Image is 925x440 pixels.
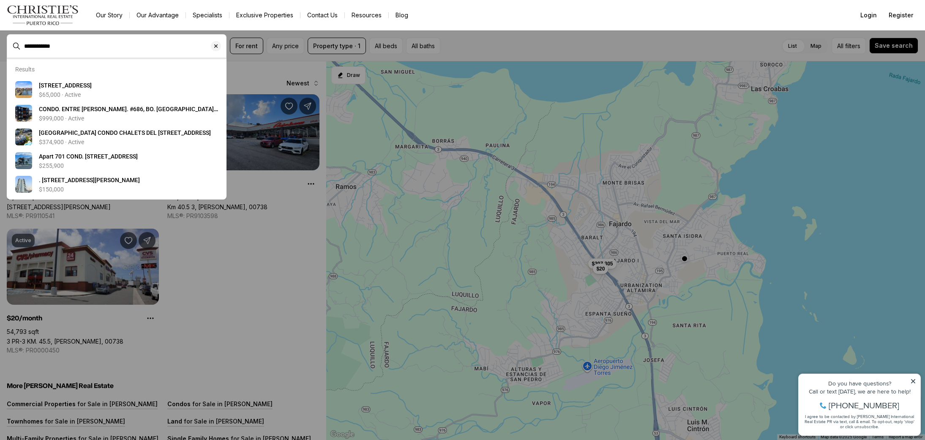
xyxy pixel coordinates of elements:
[12,149,221,172] a: View details: Apart 701 COND. PORTALES DE ALHELÍ #701
[39,106,218,121] span: CONDO. ENTRE [PERSON_NAME]. #686, BO. [GEOGRAPHIC_DATA], [PERSON_NAME][GEOGRAPHIC_DATA] PR, 00694
[855,7,882,24] button: Login
[211,35,226,57] button: Clear search input
[9,27,122,33] div: Call or text [DATE], we are here to help!
[39,139,84,145] p: $374,900 · Active
[389,9,415,21] a: Blog
[39,153,138,160] span: Apart 701 COND. [STREET_ADDRESS]
[39,82,92,89] span: [STREET_ADDRESS]
[12,78,221,101] a: View details: 9546 MARINA CONDO #14
[9,19,122,25] div: Do you have questions?
[345,9,388,21] a: Resources
[15,66,35,73] p: Results
[300,9,344,21] button: Contact Us
[12,101,221,125] a: View details: CONDO. ENTRE OLAS CARR. #686, BO. PUERTO NUEVO
[39,91,81,98] p: $65,000 · Active
[39,115,84,122] p: $999,000 · Active
[130,9,186,21] a: Our Advantage
[12,172,221,196] a: View details: . 412 CALLE TAPIA, BELLEVIEW CONDO, APT 204 #204
[12,125,221,149] a: View details: Ave Parque de los Ninos CONDO CHALETS DEL PARQUE #4 B 6
[884,7,918,24] button: Register
[39,177,140,183] span: . [STREET_ADDRESS][PERSON_NAME]
[89,9,129,21] a: Our Story
[186,9,229,21] a: Specialists
[35,40,105,48] span: [PHONE_NUMBER]
[889,12,913,19] span: Register
[39,162,64,169] p: $255,900
[39,186,64,193] p: $150,000
[11,52,120,68] span: I agree to be contacted by [PERSON_NAME] International Real Estate PR via text, call & email. To ...
[7,5,79,25] img: logo
[39,129,211,136] span: [GEOGRAPHIC_DATA] CONDO CHALETS DEL [STREET_ADDRESS]
[860,12,877,19] span: Login
[229,9,300,21] a: Exclusive Properties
